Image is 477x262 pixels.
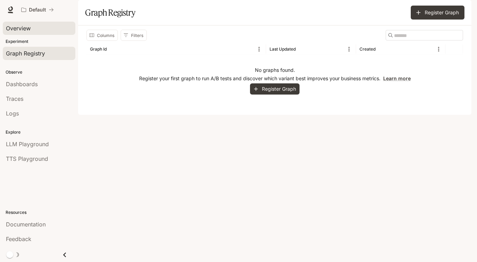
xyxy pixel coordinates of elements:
[255,67,295,74] p: No graphs found.
[383,75,411,81] a: Learn more
[296,44,307,54] button: Sort
[344,44,354,54] button: Menu
[86,30,118,41] button: Select columns
[90,46,107,52] div: Graph Id
[85,6,135,20] h1: Graph Registry
[411,6,464,20] button: Register Graph
[121,30,147,41] button: Show filters
[270,46,296,52] div: Last Updated
[139,75,411,82] p: Register your first graph to run A/B tests and discover which variant best improves your business...
[254,44,264,54] button: Menu
[18,3,57,17] button: All workspaces
[386,30,463,40] div: Search
[376,44,387,54] button: Sort
[107,44,118,54] button: Sort
[359,46,376,52] div: Created
[250,83,300,95] button: Register Graph
[29,7,46,13] p: Default
[433,44,444,54] button: Menu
